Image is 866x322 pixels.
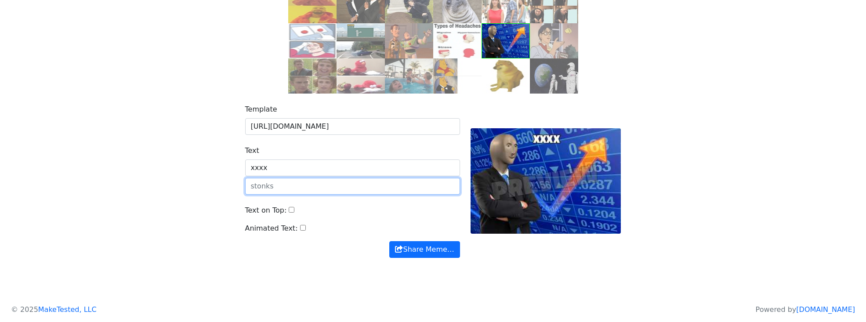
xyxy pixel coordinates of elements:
p: Powered by [756,304,855,315]
label: Animated Text: [245,223,298,234]
img: cheems.jpg [482,58,530,94]
img: astronaut.jpg [530,58,578,94]
input: Background Image URL [245,118,460,135]
img: ds.jpg [288,23,337,58]
input: stonks [245,178,460,195]
label: Template [245,104,277,115]
img: stonks.jpg [482,23,530,58]
img: pooh.jpg [433,58,482,94]
a: [DOMAIN_NAME] [796,305,855,314]
img: elmo.jpg [337,58,385,94]
button: Share Meme… [389,241,460,258]
img: right.jpg [288,58,337,94]
a: MakeTested, LLC [38,305,97,314]
label: Text on Top: [245,205,287,216]
img: exit.jpg [337,23,385,58]
p: © 2025 [11,304,97,315]
label: Text [245,145,259,156]
img: buzz.jpg [385,23,433,58]
img: pigeon.jpg [530,23,578,58]
img: pool.jpg [385,58,433,94]
img: headaches.jpg [433,23,482,58]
